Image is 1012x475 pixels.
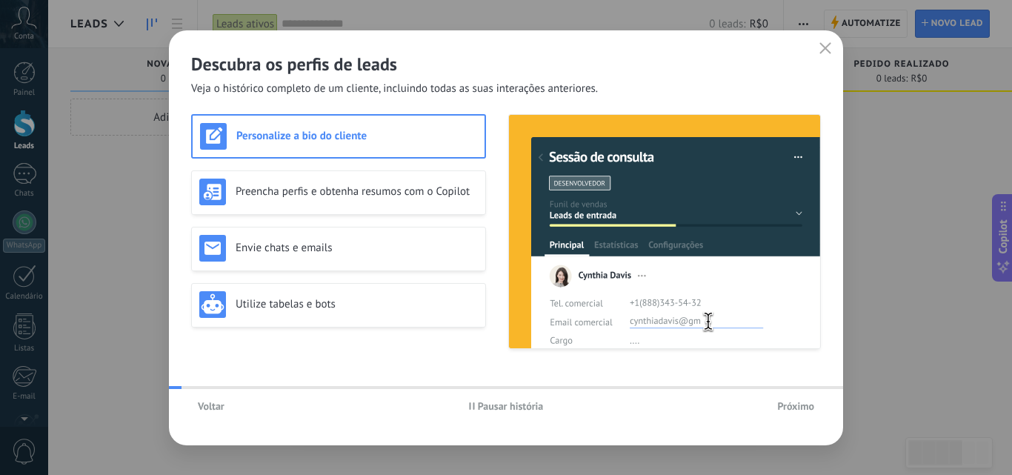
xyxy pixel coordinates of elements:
span: Voltar [198,401,224,411]
h3: Utilize tabelas e bots [236,297,478,311]
span: Próximo [777,401,814,411]
h3: Preencha perfis e obtenha resumos com o Copilot [236,185,478,199]
span: Veja o histórico completo de um cliente, incluindo todas as suas interações anteriores. [191,82,598,96]
span: Pausar história [478,401,544,411]
button: Voltar [191,395,231,417]
h3: Personalize a bio do cliente [236,129,477,143]
h3: Envie chats e emails [236,241,478,255]
h2: Descubra os perfis de leads [191,53,821,76]
button: Pausar história [462,395,550,417]
button: Próximo [770,395,821,417]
